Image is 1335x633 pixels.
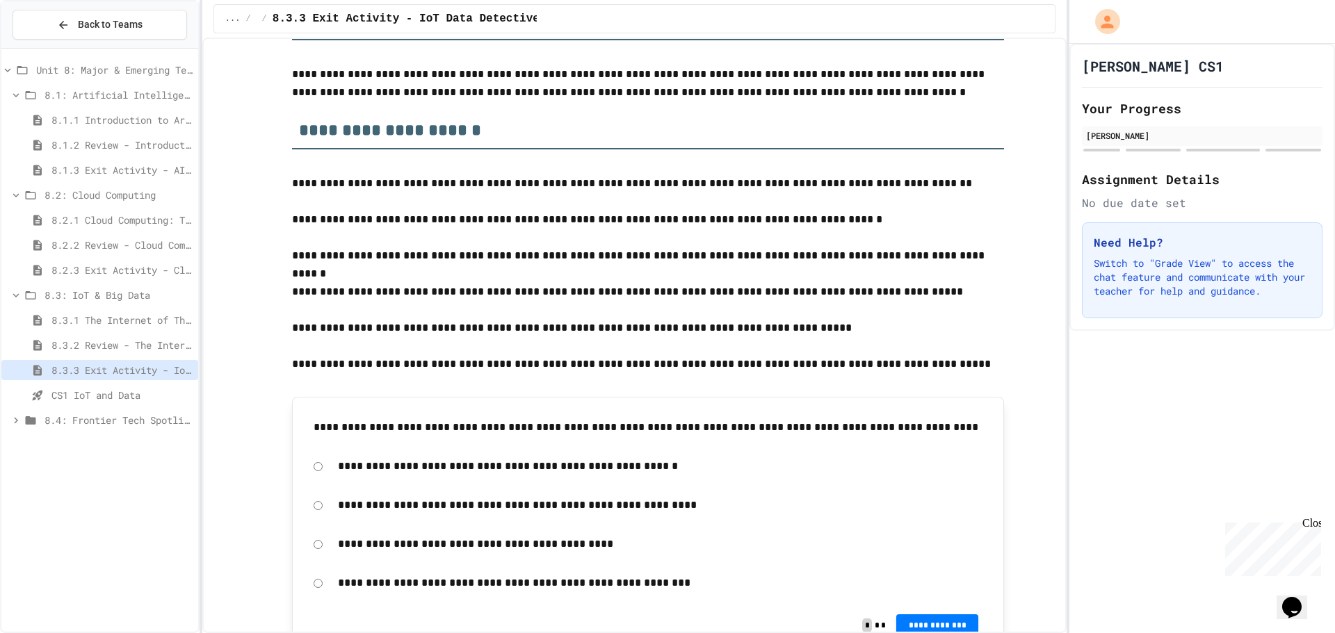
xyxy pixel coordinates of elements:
[78,17,143,32] span: Back to Teams
[1082,195,1322,211] div: No due date set
[44,88,193,102] span: 8.1: Artificial Intelligence Basics
[36,63,193,77] span: Unit 8: Major & Emerging Technologies
[51,388,193,402] span: CS1 IoT and Data
[1082,170,1322,189] h2: Assignment Details
[44,413,193,427] span: 8.4: Frontier Tech Spotlight
[51,163,193,177] span: 8.1.3 Exit Activity - AI Detective
[51,363,193,377] span: 8.3.3 Exit Activity - IoT Data Detective Challenge
[1277,577,1321,619] iframe: chat widget
[1094,256,1311,298] p: Switch to "Grade View" to access the chat feature and communicate with your teacher for help and ...
[13,10,187,40] button: Back to Teams
[44,188,193,202] span: 8.2: Cloud Computing
[225,13,241,24] span: ...
[51,113,193,127] span: 8.1.1 Introduction to Artificial Intelligence
[262,13,267,24] span: /
[6,6,96,88] div: Chat with us now!Close
[245,13,250,24] span: /
[44,288,193,302] span: 8.3: IoT & Big Data
[51,213,193,227] span: 8.2.1 Cloud Computing: Transforming the Digital World
[51,238,193,252] span: 8.2.2 Review - Cloud Computing
[1086,129,1318,142] div: [PERSON_NAME]
[1082,99,1322,118] h2: Your Progress
[51,338,193,352] span: 8.3.2 Review - The Internet of Things and Big Data
[51,138,193,152] span: 8.1.2 Review - Introduction to Artificial Intelligence
[1082,56,1224,76] h1: [PERSON_NAME] CS1
[1081,6,1124,38] div: My Account
[273,10,606,27] span: 8.3.3 Exit Activity - IoT Data Detective Challenge
[51,263,193,277] span: 8.2.3 Exit Activity - Cloud Service Detective
[1094,234,1311,251] h3: Need Help?
[51,313,193,327] span: 8.3.1 The Internet of Things and Big Data: Our Connected Digital World
[1220,517,1321,576] iframe: chat widget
